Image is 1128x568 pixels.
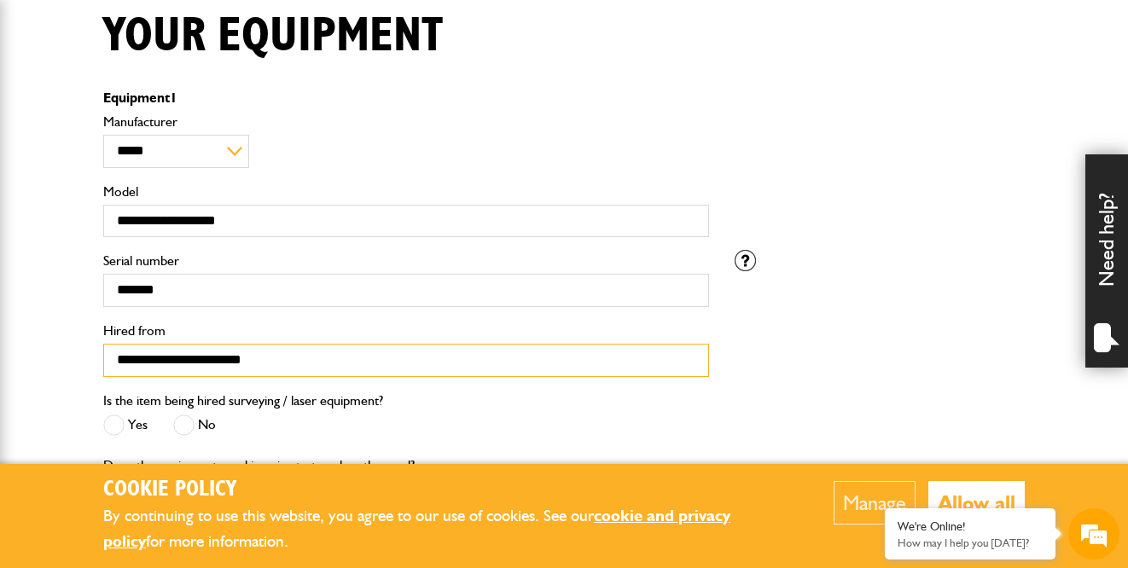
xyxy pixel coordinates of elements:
[173,414,216,436] label: No
[103,477,782,503] h2: Cookie Policy
[898,519,1043,534] div: We're Online!
[170,90,177,106] span: 1
[22,309,311,428] textarea: Type your message and hit 'Enter'
[103,324,709,338] label: Hired from
[1085,154,1128,368] div: Need help?
[22,258,311,296] input: Enter your phone number
[103,185,709,199] label: Model
[89,96,287,118] div: Chat with us now
[280,9,321,49] div: Minimize live chat window
[103,414,148,436] label: Yes
[103,8,443,65] h1: Your equipment
[834,481,916,525] button: Manage
[29,95,72,119] img: d_20077148190_company_1631870298795_20077148190
[22,158,311,195] input: Enter your last name
[103,115,709,129] label: Manufacturer
[103,394,383,408] label: Is the item being hired surveying / laser equipment?
[22,208,311,246] input: Enter your email address
[103,91,709,105] p: Equipment
[898,536,1043,549] p: How may I help you today?
[232,443,310,466] em: Start Chat
[928,481,1025,525] button: Allow all
[103,459,415,472] label: Does the equipment need insuring to travel on the road?
[103,254,709,268] label: Serial number
[103,503,782,555] p: By continuing to use this website, you agree to our use of cookies. See our for more information.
